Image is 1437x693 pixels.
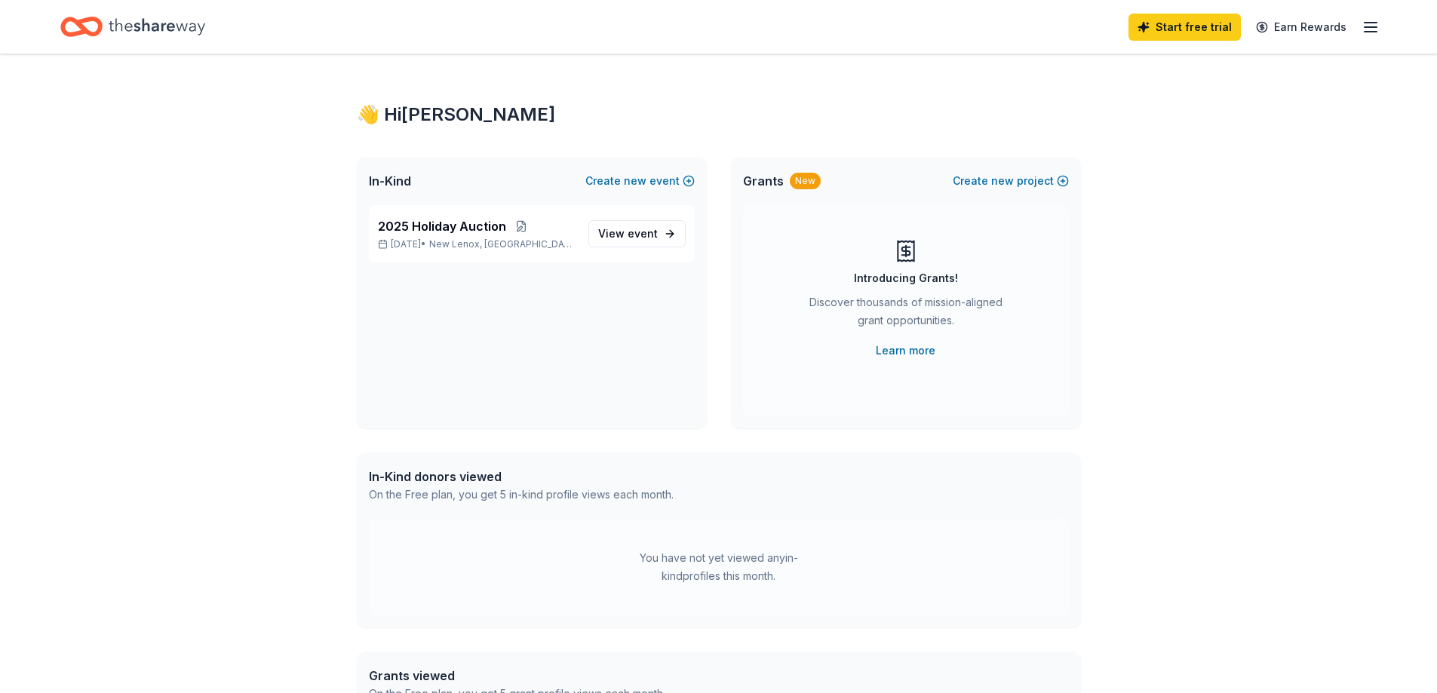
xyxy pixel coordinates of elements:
[876,342,935,360] a: Learn more
[790,173,821,189] div: New
[588,220,686,247] a: View event
[369,486,674,504] div: On the Free plan, you get 5 in-kind profile views each month.
[743,172,784,190] span: Grants
[369,667,665,685] div: Grants viewed
[991,172,1014,190] span: new
[369,172,411,190] span: In-Kind
[357,103,1081,127] div: 👋 Hi [PERSON_NAME]
[1128,14,1241,41] a: Start free trial
[628,227,658,240] span: event
[598,225,658,243] span: View
[369,468,674,486] div: In-Kind donors viewed
[585,172,695,190] button: Createnewevent
[429,238,576,250] span: New Lenox, [GEOGRAPHIC_DATA]
[625,549,813,585] div: You have not yet viewed any in-kind profiles this month.
[803,293,1009,336] div: Discover thousands of mission-aligned grant opportunities.
[378,217,506,235] span: 2025 Holiday Auction
[378,238,576,250] p: [DATE] •
[1247,14,1356,41] a: Earn Rewards
[953,172,1069,190] button: Createnewproject
[854,269,958,287] div: Introducing Grants!
[624,172,646,190] span: new
[60,9,205,44] a: Home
